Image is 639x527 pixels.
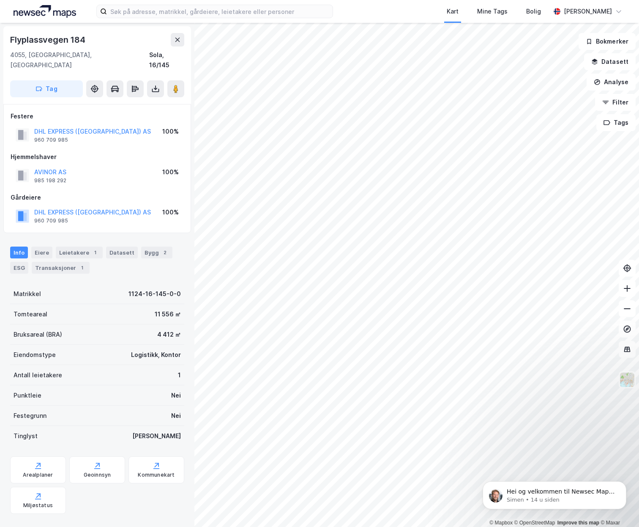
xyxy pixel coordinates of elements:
[31,247,52,258] div: Eiere
[10,80,83,97] button: Tag
[171,390,181,401] div: Nei
[56,247,103,258] div: Leietakere
[34,177,66,184] div: 985 198 292
[14,309,47,319] div: Tomteareal
[23,472,53,478] div: Arealplaner
[138,472,175,478] div: Kommunekart
[161,248,169,257] div: 2
[526,6,541,16] div: Bolig
[84,472,111,478] div: Geoinnsyn
[149,50,184,70] div: Sola, 16/145
[564,6,612,16] div: [PERSON_NAME]
[91,248,99,257] div: 1
[11,192,184,203] div: Gårdeiere
[14,390,41,401] div: Punktleie
[23,502,53,509] div: Miljøstatus
[14,370,62,380] div: Antall leietakere
[514,520,555,526] a: OpenStreetMap
[584,53,636,70] button: Datasett
[470,464,639,523] iframe: Intercom notifications melding
[10,50,149,70] div: 4055, [GEOGRAPHIC_DATA], [GEOGRAPHIC_DATA]
[132,431,181,441] div: [PERSON_NAME]
[579,33,636,50] button: Bokmerker
[157,329,181,340] div: 4 412 ㎡
[11,111,184,121] div: Festere
[11,152,184,162] div: Hjemmelshaver
[10,33,87,47] div: Flyplassvegen 184
[141,247,172,258] div: Bygg
[78,263,86,272] div: 1
[32,262,90,274] div: Transaksjoner
[131,350,181,360] div: Logistikk, Kontor
[596,114,636,131] button: Tags
[106,247,138,258] div: Datasett
[489,520,513,526] a: Mapbox
[162,207,179,217] div: 100%
[155,309,181,319] div: 11 556 ㎡
[34,137,68,143] div: 960 709 985
[14,350,56,360] div: Eiendomstype
[162,126,179,137] div: 100%
[587,74,636,91] button: Analyse
[178,370,181,380] div: 1
[447,6,459,16] div: Kart
[171,411,181,421] div: Nei
[14,411,46,421] div: Festegrunn
[34,217,68,224] div: 960 709 985
[14,431,38,441] div: Tinglyst
[10,247,28,258] div: Info
[477,6,508,16] div: Mine Tags
[14,289,41,299] div: Matrikkel
[162,167,179,177] div: 100%
[14,329,62,340] div: Bruksareal (BRA)
[595,94,636,111] button: Filter
[107,5,333,18] input: Søk på adresse, matrikkel, gårdeiere, leietakere eller personer
[128,289,181,299] div: 1124-16-145-0-0
[10,262,28,274] div: ESG
[14,5,76,18] img: logo.a4113a55bc3d86da70a041830d287a7e.svg
[557,520,599,526] a: Improve this map
[619,372,635,388] img: Z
